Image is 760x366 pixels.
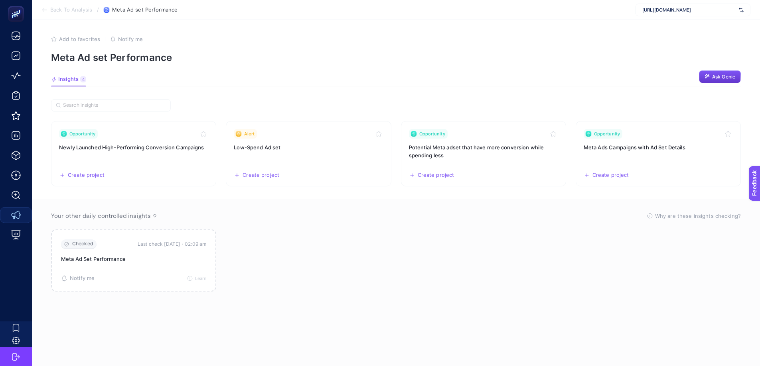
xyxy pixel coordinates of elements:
img: svg%3e [739,6,744,14]
button: Notify me [110,36,143,42]
span: Why are these insights checking? [655,212,741,220]
span: Opportunity [69,131,95,137]
button: Create a new project based on this insight [59,172,105,178]
a: View insight titled [401,121,566,186]
span: [URL][DOMAIN_NAME] [642,7,736,13]
a: View insight titled [576,121,741,186]
button: Toggle favorite [723,129,733,139]
div: 4 [80,76,86,82]
button: Create a new project based on this insight [584,172,629,178]
span: Back To Analysis [50,7,92,13]
button: Add to favorites [51,36,100,42]
input: Search [63,102,166,108]
h3: Insight title [234,143,383,151]
span: Create project [243,172,279,178]
span: Opportunity [419,131,445,137]
span: Your other daily controlled insights [51,212,151,220]
section: Insight Packages [51,121,741,186]
time: Last check [DATE]・02:09 am [138,240,206,248]
span: Alert [244,131,255,137]
span: / [97,6,99,13]
span: Meta Ad set Performance [112,7,178,13]
h3: Insight title [584,143,733,151]
a: View insight titled [51,121,216,186]
button: Notify me [61,275,95,282]
span: Ask Genie [712,74,735,80]
span: Create project [68,172,105,178]
span: Learn [195,276,207,281]
span: Opportunity [594,131,620,137]
span: Add to favorites [59,36,100,42]
button: Toggle favorite [199,129,208,139]
p: Meta Ad Set Performance [61,255,206,262]
button: Learn [187,276,207,281]
span: Insights [58,76,79,82]
button: Toggle favorite [549,129,558,139]
button: Create a new project based on this insight [409,172,454,178]
span: Checked [72,241,93,247]
p: Meta Ad set Performance [51,52,741,63]
span: Create project [592,172,629,178]
a: View insight titled [226,121,391,186]
section: Passive Insight Packages [51,229,741,292]
span: Notify me [70,275,95,282]
span: Notify me [118,36,143,42]
h3: Insight title [59,143,208,151]
button: Ask Genie [699,70,741,83]
button: Toggle favorite [374,129,383,139]
span: Feedback [5,2,30,9]
span: Create project [418,172,454,178]
h3: Insight title [409,143,558,159]
button: Create a new project based on this insight [234,172,279,178]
